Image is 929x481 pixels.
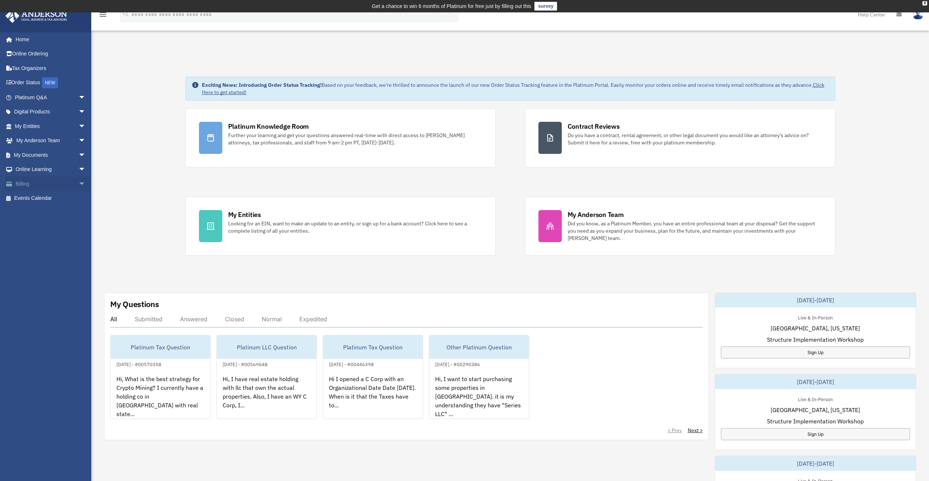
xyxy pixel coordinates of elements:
[262,315,282,323] div: Normal
[3,9,69,23] img: Anderson Advisors Platinum Portal
[110,335,211,419] a: Platinum Tax Question[DATE] - #00570358Hi, What is the best strategy for Crypto Mining? I current...
[78,105,93,120] span: arrow_drop_down
[771,406,860,414] span: [GEOGRAPHIC_DATA], [US_STATE]
[217,360,273,368] div: [DATE] - #00569648
[922,1,927,5] div: close
[5,148,97,162] a: My Documentsarrow_drop_down
[323,369,423,426] div: Hi I opened a C Corp with an Organizational Date Date [DATE]. When is it that the Taxes have to...
[5,191,97,206] a: Events Calendar
[180,315,207,323] div: Answered
[135,315,162,323] div: Submitted
[78,90,93,105] span: arrow_drop_down
[913,9,924,20] img: User Pic
[78,177,93,191] span: arrow_drop_down
[111,360,167,368] div: [DATE] - #00570358
[767,335,864,344] span: Structure Implementation Workshop
[792,395,838,403] div: Live & In-Person
[228,132,482,146] div: Further your learning and get your questions answered real-time with direct access to [PERSON_NAM...
[429,335,529,419] a: Other Platinum Question[DATE] - #00290386Hi, I want to start purchasing some properties in [GEOGR...
[525,108,835,167] a: Contract Reviews Do you have a contract, rental agreement, or other legal document you would like...
[111,369,210,426] div: Hi, What is the best strategy for Crypto Mining? I currently have a holding co in [GEOGRAPHIC_DAT...
[202,82,824,96] a: Click Here to get started!
[715,293,916,307] div: [DATE]-[DATE]
[99,10,107,19] i: menu
[568,220,822,242] div: Did you know, as a Platinum Member, you have an entire professional team at your disposal? Get th...
[688,427,703,434] a: Next >
[5,133,97,148] a: My Anderson Teamarrow_drop_down
[78,148,93,163] span: arrow_drop_down
[5,90,97,105] a: Platinum Q&Aarrow_drop_down
[217,369,316,426] div: Hi, I have real estate holding with llc that own the actual properties. Also, I have an WY C Corp...
[323,335,423,359] div: Platinum Tax Question
[110,315,117,323] div: All
[228,220,482,234] div: Looking for an EIN, want to make an update to an entity, or sign up for a bank account? Click her...
[78,162,93,177] span: arrow_drop_down
[429,369,529,426] div: Hi, I want to start purchasing some properties in [GEOGRAPHIC_DATA]. it is my understanding they ...
[5,177,97,191] a: Billingarrow_drop_down
[5,32,93,47] a: Home
[217,335,316,359] div: Platinum LLC Question
[568,132,822,146] div: Do you have a contract, rental agreement, or other legal document you would like an attorney's ad...
[721,346,910,358] a: Sign Up
[5,47,97,61] a: Online Ordering
[216,335,317,419] a: Platinum LLC Question[DATE] - #00569648Hi, I have real estate holding with llc that own the actua...
[534,2,557,11] a: survey
[372,2,531,11] div: Get a chance to win 6 months of Platinum for free just by filling out this
[228,122,309,131] div: Platinum Knowledge Room
[568,122,620,131] div: Contract Reviews
[5,119,97,133] a: My Entitiesarrow_drop_down
[5,105,97,119] a: Digital Productsarrow_drop_down
[323,335,423,419] a: Platinum Tax Question[DATE] - #00446398Hi I opened a C Corp with an Organizational Date Date [DAT...
[568,210,624,219] div: My Anderson Team
[202,81,829,96] div: Based on your feedback, we're thrilled to announce the launch of our new Order Status Tracking fe...
[225,315,244,323] div: Closed
[185,108,496,167] a: Platinum Knowledge Room Further your learning and get your questions answered real-time with dire...
[5,75,97,90] a: Order StatusNEW
[185,197,496,256] a: My Entities Looking for an EIN, want to make an update to an entity, or sign up for a bank accoun...
[429,360,486,368] div: [DATE] - #00290386
[767,417,864,426] span: Structure Implementation Workshop
[78,119,93,134] span: arrow_drop_down
[323,360,380,368] div: [DATE] - #00446398
[111,335,210,359] div: Platinum Tax Question
[122,10,130,18] i: search
[202,82,322,88] strong: Exciting News: Introducing Order Status Tracking!
[429,335,529,359] div: Other Platinum Question
[771,324,860,333] span: [GEOGRAPHIC_DATA], [US_STATE]
[228,210,261,219] div: My Entities
[299,315,327,323] div: Expedited
[42,77,58,88] div: NEW
[5,162,97,177] a: Online Learningarrow_drop_down
[721,428,910,440] a: Sign Up
[525,197,835,256] a: My Anderson Team Did you know, as a Platinum Member, you have an entire professional team at your...
[5,61,97,75] a: Tax Organizers
[99,13,107,19] a: menu
[792,313,838,321] div: Live & In-Person
[715,375,916,389] div: [DATE]-[DATE]
[110,299,159,310] div: My Questions
[715,456,916,471] div: [DATE]-[DATE]
[78,133,93,148] span: arrow_drop_down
